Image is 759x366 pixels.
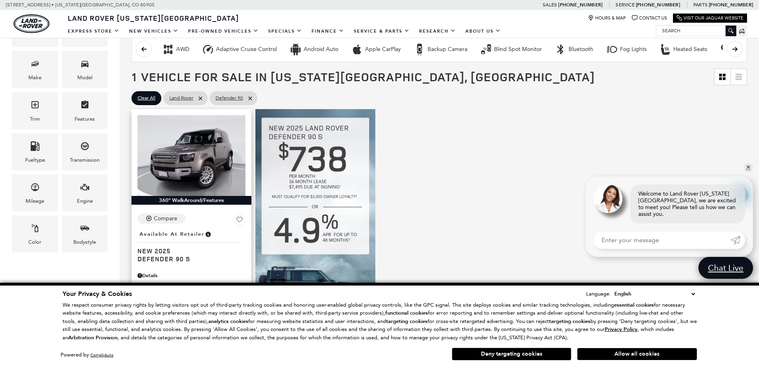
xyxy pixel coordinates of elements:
[25,197,44,206] div: Mileage
[543,2,557,8] span: Sales
[614,301,654,309] strong: essential cookies
[62,133,108,170] div: TransmissionTransmission
[137,213,185,224] button: Compare Vehicle
[12,92,58,129] div: TrimTrim
[659,43,671,55] div: Heated Seats
[285,41,343,58] button: Android AutoAndroid Auto
[414,24,461,38] a: Research
[62,215,108,252] div: BodystyleBodystyle
[63,13,244,23] a: Land Rover [US_STATE][GEOGRAPHIC_DATA]
[386,318,428,325] strong: targeting cookies
[12,174,58,211] div: MileageMileage
[14,14,49,33] img: Land Rover
[30,180,40,197] span: Mileage
[75,115,95,123] div: Features
[77,197,93,206] div: Engine
[12,215,58,252] div: ColorColor
[577,348,697,360] button: Allow all cookies
[461,24,506,38] a: About Us
[727,41,743,57] button: scroll right
[137,115,245,196] img: 2025 Land Rover Defender 90 S
[476,41,546,58] button: Blind Spot MonitorBlind Spot Monitor
[62,92,108,129] div: FeaturesFeatures
[349,24,414,38] a: Service & Parts
[673,46,707,53] div: Heated Seats
[720,43,732,55] div: Keyless Entry
[709,2,753,8] a: [PHONE_NUMBER]
[6,2,155,8] a: [STREET_ADDRESS] • [US_STATE][GEOGRAPHIC_DATA], CO 80905
[365,46,401,53] div: Apple CarPlay
[25,156,45,164] div: Fueltype
[602,41,651,58] button: Fog LightsFog Lights
[131,69,595,85] span: 1 Vehicle for Sale in [US_STATE][GEOGRAPHIC_DATA], [GEOGRAPHIC_DATA]
[176,46,189,53] div: AWD
[555,43,567,55] div: Bluetooth
[63,24,124,38] a: EXPRESS STORE
[70,156,100,164] div: Transmission
[569,46,593,53] div: Bluetooth
[158,41,194,58] button: AWDAWD
[136,41,152,57] button: scroll left
[290,43,302,55] div: Android Auto
[636,2,680,8] a: [PHONE_NUMBER]
[304,46,338,53] div: Android Auto
[63,24,506,38] nav: Main Navigation
[63,290,132,298] span: Your Privacy & Cookies
[154,215,177,222] div: Compare
[62,51,108,88] div: ModelModel
[139,230,204,239] span: Available at Retailer
[586,291,611,296] div: Language:
[169,93,193,103] span: Land Rover
[233,213,245,229] button: Save Vehicle
[693,2,708,8] span: Parts
[30,98,40,114] span: Trim
[731,231,745,249] a: Submit
[414,43,426,55] div: Backup Camera
[558,2,602,8] a: [PHONE_NUMBER]
[30,139,40,156] span: Fueltype
[677,15,743,21] a: Visit Our Jaguar Website
[594,184,622,213] img: Agent profile photo
[198,41,281,58] button: Adaptive Cruise ControlAdaptive Cruise Control
[549,318,590,325] strong: targeting cookies
[409,41,472,58] button: Backup CameraBackup Camera
[62,174,108,211] div: EngineEngine
[347,41,405,58] button: Apple CarPlayApple CarPlay
[588,15,626,21] a: Hours & Map
[137,229,245,263] a: Available at RetailerNew 2025Defender 90 S
[30,221,40,238] span: Color
[124,24,183,38] a: New Vehicles
[632,15,667,21] a: Contact Us
[137,255,239,263] span: Defender 90 S
[263,24,307,38] a: Specials
[216,46,277,53] div: Adaptive Cruise Control
[30,57,40,73] span: Make
[202,43,214,55] div: Adaptive Cruise Control
[656,26,736,35] input: Search
[12,133,58,170] div: FueltypeFueltype
[12,51,58,88] div: MakeMake
[594,231,731,249] input: Enter your message
[494,46,542,53] div: Blind Spot Monitor
[77,73,92,82] div: Model
[137,272,245,279] div: Pricing Details - Defender 90 S
[73,238,96,247] div: Bodystyle
[714,69,730,85] a: Grid View
[480,43,492,55] div: Blind Spot Monitor
[428,46,467,53] div: Backup Camera
[385,309,428,317] strong: functional cookies
[698,257,753,279] a: Chat Live
[630,184,745,223] div: Welcome to Land Rover [US_STATE][GEOGRAPHIC_DATA], we are excited to meet you! Please tell us how...
[616,2,634,8] span: Service
[61,352,114,358] div: Powered by
[162,43,174,55] div: AWD
[80,221,90,238] span: Bodystyle
[80,139,90,156] span: Transmission
[183,24,263,38] a: Pre-Owned Vehicles
[655,41,712,58] button: Heated SeatsHeated Seats
[80,180,90,197] span: Engine
[620,46,647,53] div: Fog Lights
[704,262,747,273] span: Chat Live
[307,24,349,38] a: Finance
[68,13,239,23] span: Land Rover [US_STATE][GEOGRAPHIC_DATA]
